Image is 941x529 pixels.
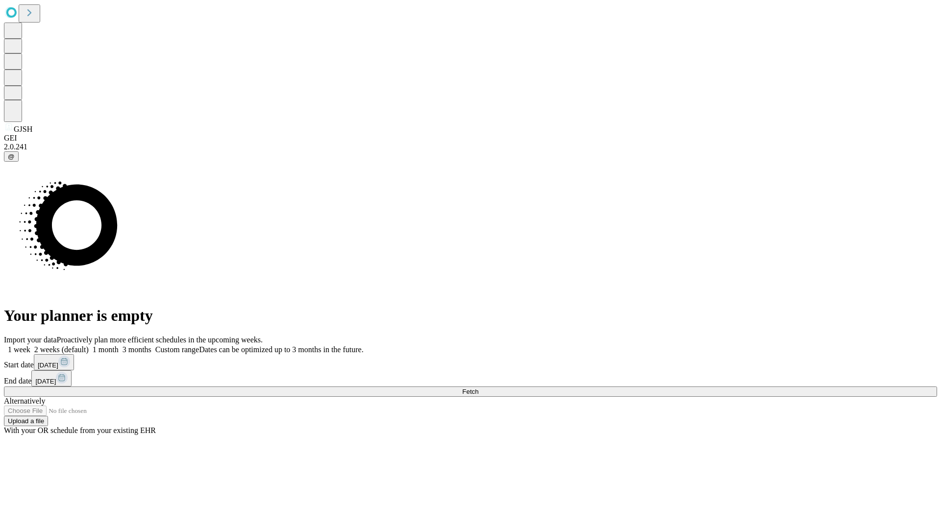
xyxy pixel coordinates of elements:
span: 2 weeks (default) [34,345,89,354]
span: With your OR schedule from your existing EHR [4,426,156,434]
span: 3 months [123,345,151,354]
button: @ [4,151,19,162]
span: Fetch [462,388,478,395]
span: @ [8,153,15,160]
div: Start date [4,354,937,370]
span: Alternatively [4,397,45,405]
span: 1 week [8,345,30,354]
button: Upload a file [4,416,48,426]
button: Fetch [4,386,937,397]
span: [DATE] [38,361,58,369]
div: GEI [4,134,937,143]
span: Dates can be optimized up to 3 months in the future. [199,345,363,354]
div: 2.0.241 [4,143,937,151]
span: GJSH [14,125,32,133]
span: Proactively plan more efficient schedules in the upcoming weeks. [57,336,263,344]
span: [DATE] [35,378,56,385]
span: Import your data [4,336,57,344]
span: 1 month [93,345,119,354]
span: Custom range [155,345,199,354]
button: [DATE] [31,370,72,386]
button: [DATE] [34,354,74,370]
div: End date [4,370,937,386]
h1: Your planner is empty [4,307,937,325]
